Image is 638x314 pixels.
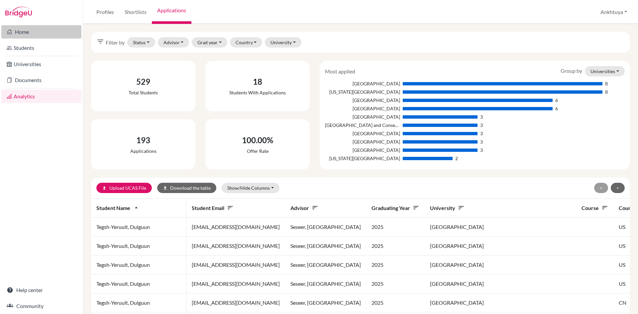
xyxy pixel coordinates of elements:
[325,147,400,154] div: [GEOGRAPHIC_DATA]
[242,134,273,146] div: 100.00%
[458,204,465,211] i: sort
[129,76,158,88] div: 529
[480,147,483,154] div: 3
[186,237,285,256] td: [EMAIL_ADDRESS][DOMAIN_NAME]
[611,183,625,193] button: >
[372,205,419,211] span: Graduating year
[312,204,318,211] i: sort
[265,37,301,48] button: University
[430,205,465,211] span: University
[366,218,425,237] td: 2025
[285,237,366,256] td: Seseer, [GEOGRAPHIC_DATA]
[325,88,400,95] div: [US_STATE][GEOGRAPHIC_DATA]
[227,204,234,211] i: sort
[91,218,186,237] td: Tegsh-Yeruult, Dulguun
[480,122,483,129] div: 3
[91,256,186,274] td: Tegsh-Yeruult, Dulguun
[480,113,483,120] div: 3
[366,293,425,312] td: 2025
[285,274,366,293] td: Seseer, [GEOGRAPHIC_DATA]
[1,25,81,39] a: Home
[325,80,400,87] div: [GEOGRAPHIC_DATA]
[480,130,483,137] div: 3
[425,256,576,274] td: [GEOGRAPHIC_DATA]
[325,138,400,145] div: [GEOGRAPHIC_DATA]
[1,299,81,313] a: Community
[325,105,400,112] div: [GEOGRAPHIC_DATA]
[186,274,285,293] td: [EMAIL_ADDRESS][DOMAIN_NAME]
[320,67,360,75] div: Most applied
[229,76,286,88] div: 18
[192,37,227,48] button: Grad year
[1,41,81,54] a: Students
[425,237,576,256] td: [GEOGRAPHIC_DATA]
[157,183,216,193] button: downloadDownload the table
[91,237,186,256] td: Tegsh-Yeruult, Dulguun
[455,155,458,162] div: 2
[130,134,157,146] div: 193
[325,130,400,137] div: [GEOGRAPHIC_DATA]
[325,113,400,120] div: [GEOGRAPHIC_DATA]
[555,105,558,112] div: 6
[130,148,157,155] div: Applications
[366,237,425,256] td: 2025
[601,204,608,211] i: sort
[325,97,400,104] div: [GEOGRAPHIC_DATA]
[96,38,104,46] i: filter_list
[605,88,608,95] div: 8
[106,39,125,47] span: Filter by
[96,205,140,211] span: Student name
[425,293,576,312] td: [GEOGRAPHIC_DATA]
[597,6,630,18] button: Ankhtuya
[556,66,630,76] div: Group by
[163,186,167,190] i: download
[594,183,608,193] button: <
[1,73,81,87] a: Documents
[91,293,186,312] td: Tegsh-Yeruult, Dulguun
[230,37,263,48] button: Country
[425,218,576,237] td: [GEOGRAPHIC_DATA]
[186,293,285,312] td: [EMAIL_ADDRESS][DOMAIN_NAME]
[413,204,419,211] i: sort
[582,205,608,211] span: Course
[242,148,273,155] div: Offer rate
[127,37,155,48] button: Status
[222,183,279,193] button: Show/Hide Columns
[325,155,400,162] div: [US_STATE][GEOGRAPHIC_DATA]
[366,256,425,274] td: 2025
[366,274,425,293] td: 2025
[91,274,186,293] td: Tegsh-Yeruult, Dulguun
[1,283,81,297] a: Help center
[96,183,152,193] a: uploadUpload UCAS File
[285,293,366,312] td: Seseer, [GEOGRAPHIC_DATA]
[290,205,318,211] span: Advisor
[5,7,32,17] img: Bridge-U
[229,89,286,96] div: Students with applications
[285,256,366,274] td: Seseer, [GEOGRAPHIC_DATA]
[102,186,107,190] i: upload
[133,204,140,211] i: arrow_drop_up
[585,66,625,76] button: Universities
[1,57,81,71] a: Universities
[192,205,234,211] span: Student email
[285,218,366,237] td: Seseer, [GEOGRAPHIC_DATA]
[158,37,189,48] button: Advisor
[1,90,81,103] a: Analytics
[325,122,400,129] div: [GEOGRAPHIC_DATA] and Conservatory
[186,218,285,237] td: [EMAIL_ADDRESS][DOMAIN_NAME]
[425,274,576,293] td: [GEOGRAPHIC_DATA]
[480,138,483,145] div: 3
[186,256,285,274] td: [EMAIL_ADDRESS][DOMAIN_NAME]
[555,97,558,104] div: 6
[605,80,608,87] div: 8
[129,89,158,96] div: Total students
